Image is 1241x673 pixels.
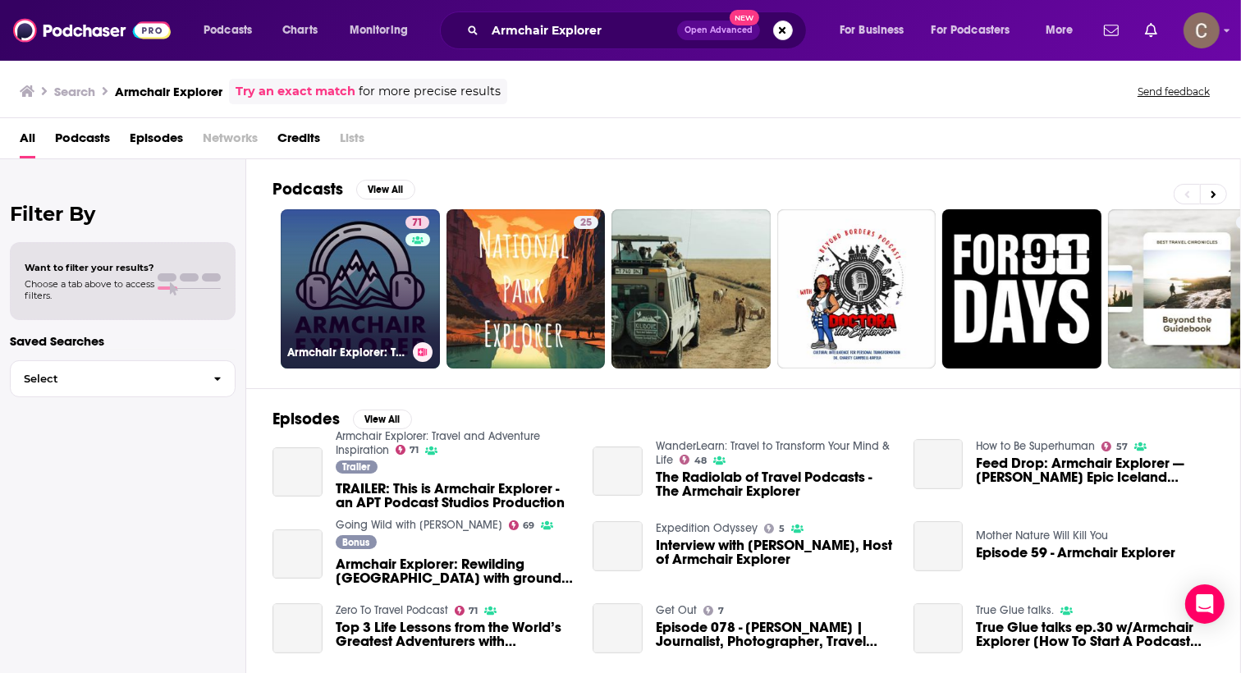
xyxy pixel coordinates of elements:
[976,456,1214,484] a: Feed Drop: Armchair Explorer — Chris Burkard’s Epic Iceland Adventure
[677,21,760,40] button: Open AdvancedNew
[272,409,340,429] h2: Episodes
[680,455,707,465] a: 48
[840,19,904,42] span: For Business
[353,410,412,429] button: View All
[412,215,423,231] span: 71
[656,538,894,566] span: Interview with [PERSON_NAME], Host of Armchair Explorer
[396,445,419,455] a: 71
[54,84,95,99] h3: Search
[350,19,408,42] span: Monitoring
[1046,19,1074,42] span: More
[593,446,643,497] a: The Radiolab of Travel Podcasts - The Armchair Explorer
[282,19,318,42] span: Charts
[593,521,643,571] a: Interview with Aaron Millar, Host of Armchair Explorer
[703,606,724,616] a: 7
[1184,12,1220,48] span: Logged in as clay.bolton
[1101,442,1128,451] a: 57
[272,603,323,653] a: Top 3 Life Lessons from the World’s Greatest Adventurers with Aaron Millar (Host of the Armchair ...
[277,125,320,158] a: Credits
[10,202,236,226] h2: Filter By
[976,546,1175,560] a: Episode 59 - Armchair Explorer
[359,82,501,101] span: for more precise results
[914,603,964,653] a: True Glue talks ep.30 w/Armchair Explorer [How To Start A Podcast 2022]
[1184,12,1220,48] img: User Profile
[730,10,759,25] span: New
[694,457,707,465] span: 48
[115,84,222,99] h3: Armchair Explorer
[1184,12,1220,48] button: Show profile menu
[336,620,574,648] span: Top 3 Life Lessons from the World’s Greatest Adventurers with [PERSON_NAME] (Host of the Armchair...
[656,620,894,648] a: Episode 078 - Aaron Millar | Journalist, Photographer, Travel writer, & Host of Armchair Explorer
[828,17,925,43] button: open menu
[405,216,429,229] a: 71
[656,521,758,535] a: Expedition Odyssey
[342,538,369,547] span: Bonus
[272,179,415,199] a: PodcastsView All
[656,470,894,498] a: The Radiolab of Travel Podcasts - The Armchair Explorer
[509,520,535,530] a: 69
[272,17,327,43] a: Charts
[336,482,574,510] a: TRAILER: This is Armchair Explorer - an APT Podcast Studios Production
[55,125,110,158] a: Podcasts
[656,439,890,467] a: WanderLearn: Travel to Transform Your Mind & Life
[340,125,364,158] span: Lists
[593,603,643,653] a: Episode 078 - Aaron Millar | Journalist, Photographer, Travel writer, & Host of Armchair Explorer
[914,439,964,489] a: Feed Drop: Armchair Explorer — Chris Burkard’s Epic Iceland Adventure
[764,524,785,533] a: 5
[410,446,419,454] span: 71
[130,125,183,158] a: Episodes
[272,179,343,199] h2: Podcasts
[10,333,236,349] p: Saved Searches
[932,19,1010,42] span: For Podcasters
[914,521,964,571] a: Episode 59 - Armchair Explorer
[1138,16,1164,44] a: Show notifications dropdown
[272,409,412,429] a: EpisodesView All
[921,17,1034,43] button: open menu
[342,462,370,472] span: Trailer
[281,209,440,369] a: 71Armchair Explorer: Travel and Adventure Inspiration
[485,17,677,43] input: Search podcasts, credits, & more...
[523,522,534,529] span: 69
[338,17,429,43] button: open menu
[336,429,540,457] a: Armchair Explorer: Travel and Adventure Inspiration
[336,603,448,617] a: Zero To Travel Podcast
[336,557,574,585] a: Armchair Explorer: Rewilding Chile with ground-breaking conservationist Kris Tompkins
[204,19,252,42] span: Podcasts
[685,26,753,34] span: Open Advanced
[580,215,592,231] span: 25
[656,603,697,617] a: Get Out
[11,373,200,384] span: Select
[1034,17,1094,43] button: open menu
[272,529,323,579] a: Armchair Explorer: Rewilding Chile with ground-breaking conservationist Kris Tompkins
[779,525,785,533] span: 5
[13,15,171,46] img: Podchaser - Follow, Share and Rate Podcasts
[976,529,1108,543] a: Mother Nature Will Kill You
[656,620,894,648] span: Episode 078 - [PERSON_NAME] | Journalist, Photographer, Travel writer, & Host of Armchair Explorer
[203,125,258,158] span: Networks
[656,538,894,566] a: Interview with Aaron Millar, Host of Armchair Explorer
[287,346,406,359] h3: Armchair Explorer: Travel and Adventure Inspiration
[456,11,822,49] div: Search podcasts, credits, & more...
[976,439,1095,453] a: How to Be Superhuman
[718,607,724,615] span: 7
[356,180,415,199] button: View All
[20,125,35,158] a: All
[976,603,1054,617] a: True Glue talks.
[236,82,355,101] a: Try an exact match
[25,278,154,301] span: Choose a tab above to access filters.
[192,17,273,43] button: open menu
[976,456,1214,484] span: Feed Drop: Armchair Explorer — [PERSON_NAME] Epic Iceland Adventure
[336,620,574,648] a: Top 3 Life Lessons from the World’s Greatest Adventurers with Aaron Millar (Host of the Armchair ...
[976,620,1214,648] a: True Glue talks ep.30 w/Armchair Explorer [How To Start A Podcast 2022]
[1097,16,1125,44] a: Show notifications dropdown
[1116,443,1128,451] span: 57
[469,607,478,615] span: 71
